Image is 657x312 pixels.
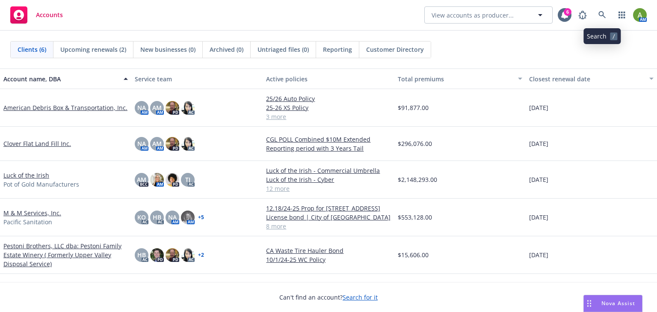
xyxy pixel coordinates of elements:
[398,74,513,83] div: Total premiums
[137,139,146,148] span: NA
[152,139,162,148] span: AM
[529,250,548,259] span: [DATE]
[3,241,128,268] a: Pestoni Brothers, LLC dba: Pestoni Family Estate Winery ( Formerly Upper Valley Disposal Service)
[266,175,391,184] a: Luck of the Irish - Cyber
[343,293,378,301] a: Search for it
[137,175,146,184] span: AM
[135,74,259,83] div: Service team
[150,248,164,262] img: photo
[323,45,352,54] span: Reporting
[266,74,391,83] div: Active policies
[36,12,63,18] span: Accounts
[3,180,79,189] span: Pot of Gold Manufacturers
[266,246,391,255] a: CA Waste Tire Hauler Bond
[3,103,127,112] a: American Debris Box & Transportation, Inc.
[398,250,429,259] span: $15,606.00
[210,45,243,54] span: Archived (0)
[529,213,548,222] span: [DATE]
[266,103,391,112] a: 25-26 XS Policy
[266,94,391,103] a: 25/26 Auto Policy
[529,139,548,148] span: [DATE]
[266,213,391,222] a: License bond | City of [GEOGRAPHIC_DATA]
[266,204,391,213] a: 12.18/24-25 Prop for [STREET_ADDRESS]
[432,11,514,20] span: View accounts as producer...
[633,8,647,22] img: photo
[181,248,195,262] img: photo
[181,101,195,115] img: photo
[153,213,161,222] span: HB
[398,175,437,184] span: $2,148,293.00
[398,103,429,112] span: $91,877.00
[526,68,657,89] button: Closest renewal date
[266,222,391,231] a: 8 more
[166,137,179,151] img: photo
[529,74,644,83] div: Closest renewal date
[584,295,595,312] div: Drag to move
[257,45,309,54] span: Untriaged files (0)
[574,6,591,24] a: Report a Bug
[398,213,432,222] span: $553,128.00
[166,101,179,115] img: photo
[168,213,177,222] span: NA
[198,253,204,258] a: + 2
[7,3,66,27] a: Accounts
[266,255,391,264] a: 10/1/24-25 WC Policy
[529,175,548,184] span: [DATE]
[424,6,553,24] button: View accounts as producer...
[3,139,71,148] a: Clover Flat Land Fill Inc.
[279,293,378,302] span: Can't find an account?
[152,103,162,112] span: AM
[564,8,571,16] div: 6
[3,217,52,226] span: Pacific Sanitation
[60,45,126,54] span: Upcoming renewals (2)
[613,6,630,24] a: Switch app
[150,173,164,187] img: photo
[266,166,391,175] a: Luck of the Irish - Commercial Umbrella
[131,68,263,89] button: Service team
[3,74,118,83] div: Account name, DBA
[594,6,611,24] a: Search
[3,171,49,180] a: Luck of the Irish
[140,45,195,54] span: New businesses (0)
[366,45,424,54] span: Customer Directory
[185,175,190,184] span: TJ
[3,208,61,217] a: M & M Services, Inc.
[394,68,526,89] button: Total premiums
[137,250,146,259] span: HB
[583,295,642,312] button: Nova Assist
[266,135,391,153] a: CGL POLL Combined $10M Extended Reporting period with 3 Years Tail
[601,300,635,307] span: Nova Assist
[166,173,179,187] img: photo
[18,45,46,54] span: Clients (6)
[263,68,394,89] button: Active policies
[266,112,391,121] a: 3 more
[181,211,195,224] img: photo
[198,215,204,220] a: + 5
[529,103,548,112] span: [DATE]
[166,248,179,262] img: photo
[137,103,146,112] span: NA
[266,184,391,193] a: 12 more
[137,213,146,222] span: KO
[181,137,195,151] img: photo
[398,139,432,148] span: $296,076.00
